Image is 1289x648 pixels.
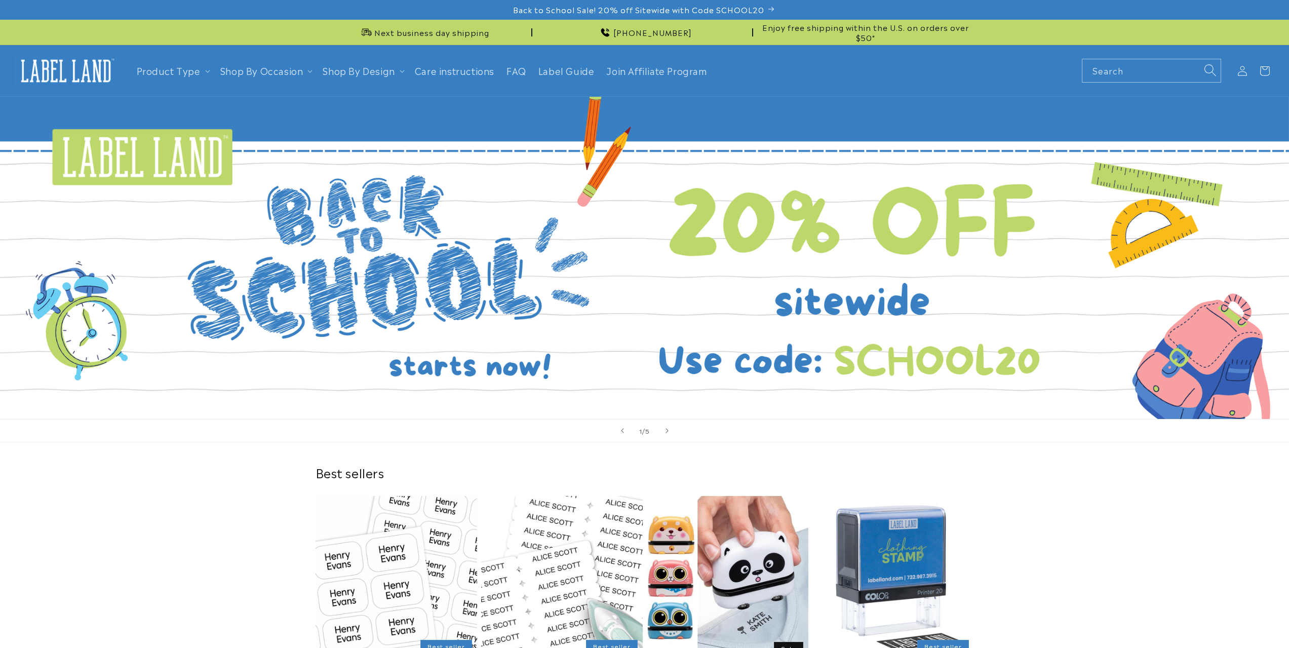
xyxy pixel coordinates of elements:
span: Label Guide [538,65,595,77]
img: Label Land [15,55,116,87]
a: FAQ [500,59,532,83]
a: Join Affiliate Program [600,59,713,83]
span: FAQ [506,65,526,77]
summary: Shop By Occasion [214,59,317,83]
a: Product Type [137,64,201,77]
div: Announcement [757,20,974,45]
a: Label Land [12,51,121,90]
summary: Shop By Design [317,59,408,83]
span: Back to School Sale! 20% off Sitewide with Code SCHOOL20 [513,5,764,15]
span: [PHONE_NUMBER] [613,27,692,37]
h2: Best sellers [316,465,974,480]
span: Next business day shipping [374,27,489,37]
span: Shop By Occasion [220,65,303,77]
button: Search [1199,59,1221,81]
a: Care instructions [409,59,500,83]
span: Join Affiliate Program [606,65,707,77]
button: Next slide [656,420,678,442]
span: / [642,426,645,436]
span: 5 [645,426,650,436]
div: Announcement [536,20,753,45]
div: Announcement [316,20,532,45]
span: Enjoy free shipping within the U.S. on orders over $50* [757,22,974,42]
span: 1 [639,426,642,436]
span: Care instructions [415,65,494,77]
button: Previous slide [611,420,634,442]
summary: Product Type [131,59,214,83]
a: Shop By Design [323,64,395,77]
a: Label Guide [532,59,601,83]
